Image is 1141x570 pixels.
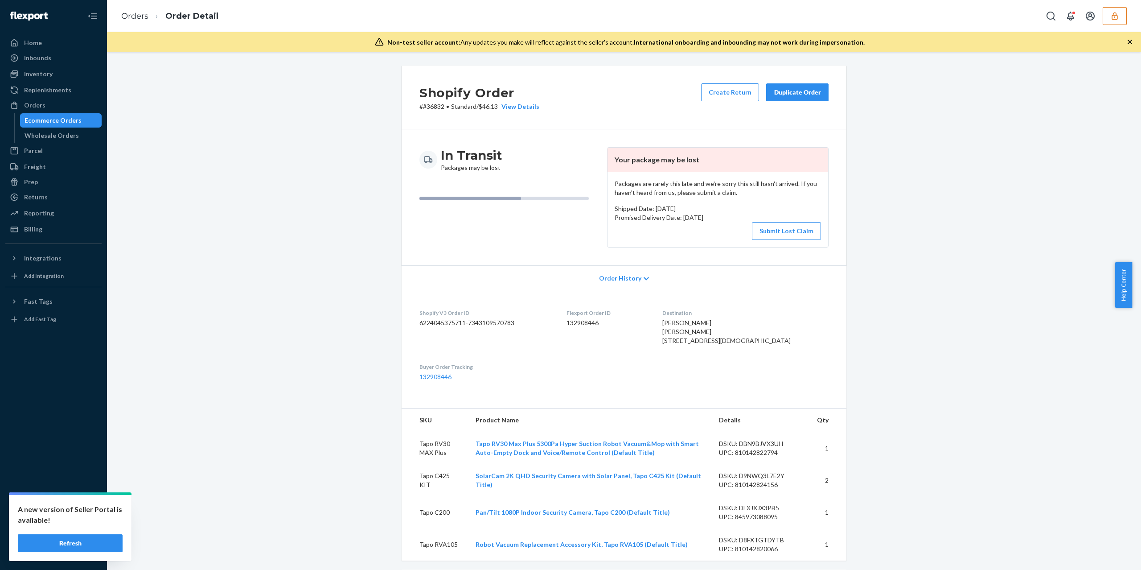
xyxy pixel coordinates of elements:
div: Integrations [24,254,62,263]
td: Tapo C200 [402,496,468,529]
div: Duplicate Order [774,88,821,97]
a: Order Detail [165,11,218,21]
div: Replenishments [24,86,71,95]
a: Orders [5,98,102,112]
div: Ecommerce Orders [25,116,82,125]
dt: Shopify V3 Order ID [419,309,552,317]
button: Close Navigation [84,7,102,25]
td: 1 [810,496,846,529]
button: View Details [498,102,539,111]
td: 1 [810,432,846,465]
button: Integrations [5,251,102,265]
td: Tapo C425 KIT [402,464,468,496]
img: Flexport logo [10,12,48,21]
p: Packages are rarely this late and we're sorry this still hasn't arrived. If you haven't heard fro... [615,179,821,197]
a: Billing [5,222,102,236]
a: Wholesale Orders [20,128,102,143]
p: Shipped Date: [DATE] [615,204,821,213]
a: Prep [5,175,102,189]
a: Settings [5,500,102,514]
div: Orders [24,101,45,110]
span: Order History [599,274,641,283]
dt: Destination [662,309,829,317]
button: Open account menu [1081,7,1099,25]
div: Add Integration [24,272,64,280]
dt: Buyer Order Tracking [419,363,552,371]
a: Returns [5,190,102,204]
div: Returns [24,193,48,202]
button: Refresh [18,534,123,552]
a: Inventory [5,67,102,81]
span: Standard [451,103,476,110]
div: UPC: 845973088095 [719,512,803,521]
button: Submit Lost Claim [752,222,821,240]
button: Help Center [1115,262,1132,308]
span: Non-test seller account: [387,38,460,46]
div: DSKU: DBN9BJVX3UH [719,439,803,448]
a: 132908446 [419,373,451,380]
th: Qty [810,409,846,432]
div: UPC: 810142822794 [719,448,803,457]
a: Add Fast Tag [5,312,102,326]
a: Home [5,36,102,50]
div: Billing [24,225,42,234]
div: Prep [24,178,38,186]
span: • [446,103,449,110]
a: Help Center [5,530,102,544]
h3: In Transit [441,147,502,163]
button: Talk to Support [5,515,102,529]
a: Reporting [5,206,102,220]
a: Orders [121,11,148,21]
a: Replenishments [5,83,102,97]
td: Tapo RVA105 [402,529,468,561]
span: International onboarding and inbounding may not work during impersonation. [634,38,865,46]
button: Open Search Box [1042,7,1060,25]
button: Create Return [701,83,759,101]
div: DSKU: D8FXTGTDYTB [719,536,803,545]
ol: breadcrumbs [114,3,226,29]
p: # #36832 / $46.13 [419,102,539,111]
th: Details [712,409,810,432]
a: Pan/Tilt 1080P Indoor Security Camera, Tapo C200 (Default Title) [476,508,670,516]
a: Freight [5,160,102,174]
div: Wholesale Orders [25,131,79,140]
td: 2 [810,464,846,496]
dd: 132908446 [566,318,648,327]
div: Home [24,38,42,47]
header: Your package may be lost [607,148,828,172]
p: A new version of Seller Portal is available! [18,504,123,525]
div: Inbounds [24,54,51,62]
a: Ecommerce Orders [20,113,102,128]
th: Product Name [468,409,712,432]
button: Give Feedback [5,545,102,559]
div: Any updates you make will reflect against the seller's account. [387,38,865,47]
a: SolarCam 2K QHD Security Camera with Solar Panel, Tapo C425 Kit (Default Title) [476,472,701,488]
div: Parcel [24,146,43,155]
td: 1 [810,529,846,561]
div: DSKU: DLXJXJX3PB5 [719,504,803,512]
div: Fast Tags [24,297,53,306]
dt: Flexport Order ID [566,309,648,317]
div: Packages may be lost [441,147,502,172]
div: Add Fast Tag [24,315,56,323]
div: Inventory [24,70,53,78]
dd: 6224045375711-7343109570783 [419,318,552,327]
div: Reporting [24,209,54,218]
button: Fast Tags [5,294,102,309]
button: Open notifications [1062,7,1079,25]
a: Tapo RV30 Max Plus 5300Pa Hyper Suction Robot Vacuum&Mop with Smart Auto-Empty Dock and Voice/Rem... [476,440,699,456]
p: Promised Delivery Date: [DATE] [615,213,821,222]
th: SKU [402,409,468,432]
a: Robot Vacuum Replacement Accessory Kit, Tapo RVA105 (Default Title) [476,541,688,548]
a: Parcel [5,144,102,158]
div: DSKU: D9NWQ3L7E2Y [719,471,803,480]
td: Tapo RV30 MAX Plus [402,432,468,465]
a: Inbounds [5,51,102,65]
a: Add Integration [5,269,102,283]
button: Duplicate Order [766,83,829,101]
div: UPC: 810142820066 [719,545,803,553]
div: UPC: 810142824156 [719,480,803,489]
div: Freight [24,162,46,171]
